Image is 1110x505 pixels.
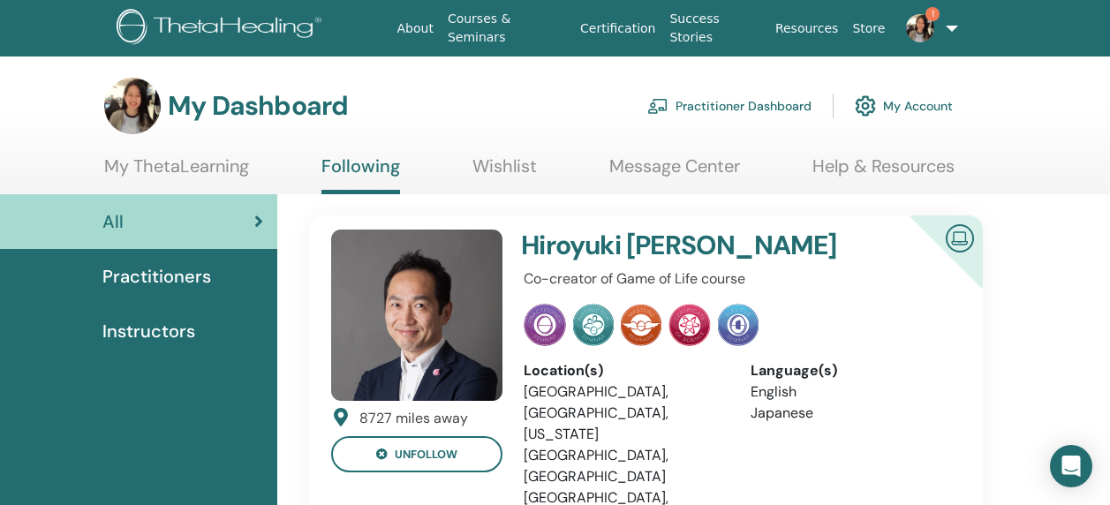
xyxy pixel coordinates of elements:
[751,360,950,381] div: Language(s)
[331,230,502,401] img: default.jpg
[102,263,211,290] span: Practitioners
[881,215,983,317] div: Certified Online Instructor
[524,360,723,381] div: Location(s)
[104,155,249,190] a: My ThetaLearning
[609,155,740,190] a: Message Center
[117,9,328,49] img: logo.png
[524,381,723,445] li: [GEOGRAPHIC_DATA], [GEOGRAPHIC_DATA], [US_STATE]
[441,3,573,54] a: Courses & Seminars
[359,408,468,429] div: 8727 miles away
[1050,445,1092,487] div: Open Intercom Messenger
[751,381,950,403] li: English
[662,3,767,54] a: Success Stories
[906,14,934,42] img: default.jpg
[389,12,440,45] a: About
[521,230,877,261] h4: Hiroyuki [PERSON_NAME]
[168,90,348,122] h3: My Dashboard
[647,87,812,125] a: Practitioner Dashboard
[331,436,502,472] button: unfollow
[925,7,940,21] span: 1
[524,445,723,487] li: [GEOGRAPHIC_DATA], [GEOGRAPHIC_DATA]
[751,403,950,424] li: Japanese
[845,12,892,45] a: Store
[102,318,195,344] span: Instructors
[104,78,161,134] img: default.jpg
[321,155,400,194] a: Following
[812,155,955,190] a: Help & Resources
[102,208,124,235] span: All
[939,217,981,257] img: Certified Online Instructor
[855,87,953,125] a: My Account
[855,91,876,121] img: cog.svg
[647,98,668,114] img: chalkboard-teacher.svg
[768,12,846,45] a: Resources
[524,268,950,290] p: Co-creator of Game of Life course
[472,155,537,190] a: Wishlist
[573,12,662,45] a: Certification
